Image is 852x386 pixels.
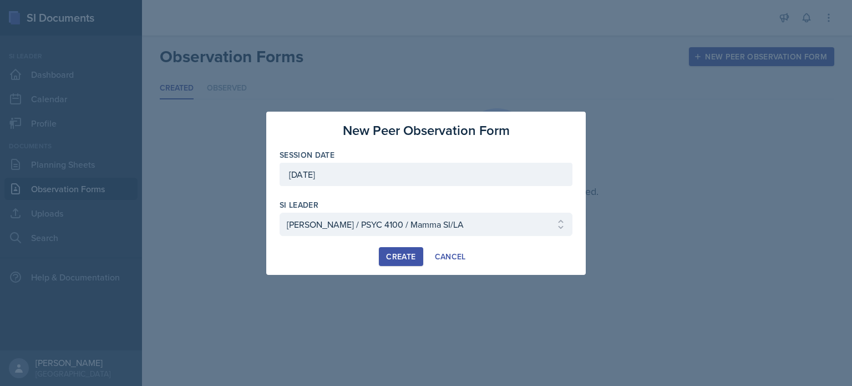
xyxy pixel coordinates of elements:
[435,252,466,261] div: Cancel
[280,149,334,161] label: Session Date
[343,121,510,141] h3: New Peer Observation Form
[379,247,423,266] button: Create
[280,199,318,210] label: si leader
[428,247,473,266] button: Cancel
[386,252,415,261] div: Create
